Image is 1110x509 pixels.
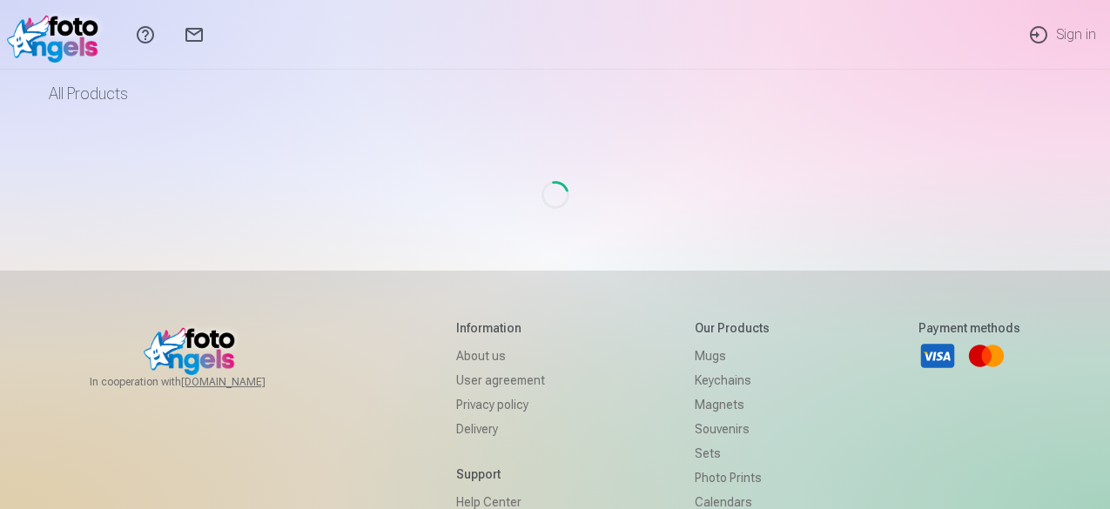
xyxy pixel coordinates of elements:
[181,375,307,389] a: [DOMAIN_NAME]
[695,344,770,368] a: Mugs
[695,392,770,417] a: Magnets
[456,465,545,483] h5: Support
[967,337,1006,375] a: Mastercard
[7,7,107,63] img: /v1
[695,368,770,392] a: Keychains
[695,441,770,465] a: Sets
[695,465,770,490] a: Photo prints
[90,375,307,389] span: In cooperation with
[918,337,957,375] a: Visa
[456,319,545,337] h5: Information
[456,392,545,417] a: Privacy policy
[695,319,770,337] h5: Our products
[456,368,545,392] a: User agreement
[918,319,1020,337] h5: Payment methods
[695,417,770,441] a: Souvenirs
[456,344,545,368] a: About us
[456,417,545,441] a: Delivery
